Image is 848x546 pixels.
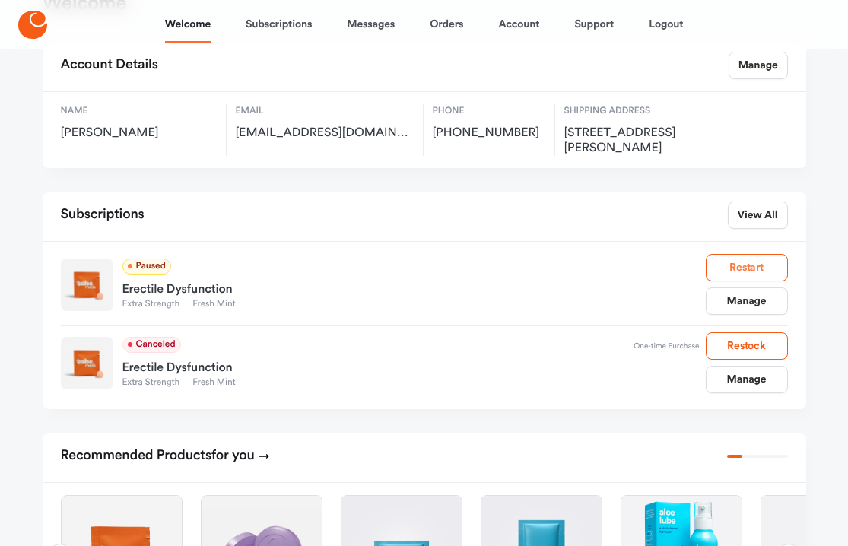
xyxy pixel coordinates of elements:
[706,332,788,360] button: Restock
[430,6,463,43] a: Orders
[564,104,728,118] span: Shipping Address
[61,202,145,229] h2: Subscriptions
[246,6,312,43] a: Subscriptions
[122,275,706,311] a: Erectile DysfunctionExtra StrengthFresh Mint
[211,449,255,462] span: for you
[122,353,634,377] div: Erectile Dysfunction
[122,337,181,353] span: Canceled
[433,104,545,118] span: Phone
[165,6,211,43] a: Welcome
[122,353,634,389] a: Erectile DysfunctionExtra StrengthFresh Mint
[574,6,614,43] a: Support
[706,287,788,315] a: Manage
[564,125,728,156] span: 3733 Canfield st, 303, boulder, US, 80301
[347,6,395,43] a: Messages
[61,104,217,118] span: Name
[122,300,186,309] span: Extra Strength
[122,275,706,299] div: Erectile Dysfunction
[236,125,414,141] span: gchrisgreco@gmail.com
[186,378,242,387] span: Fresh Mint
[498,6,539,43] a: Account
[649,6,683,43] a: Logout
[706,366,788,393] a: Manage
[729,52,788,79] a: Manage
[61,125,217,141] span: [PERSON_NAME]
[61,337,113,389] img: Extra Strength
[186,300,242,309] span: Fresh Mint
[61,443,270,470] h2: Recommended Products
[61,259,113,311] img: Extra Strength
[122,378,186,387] span: Extra Strength
[706,254,788,281] button: Restart
[236,104,414,118] span: Email
[433,125,545,141] span: [PHONE_NUMBER]
[122,259,171,275] span: Paused
[61,52,158,79] h2: Account Details
[634,338,699,354] div: One-time Purchase
[728,202,788,229] a: View All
